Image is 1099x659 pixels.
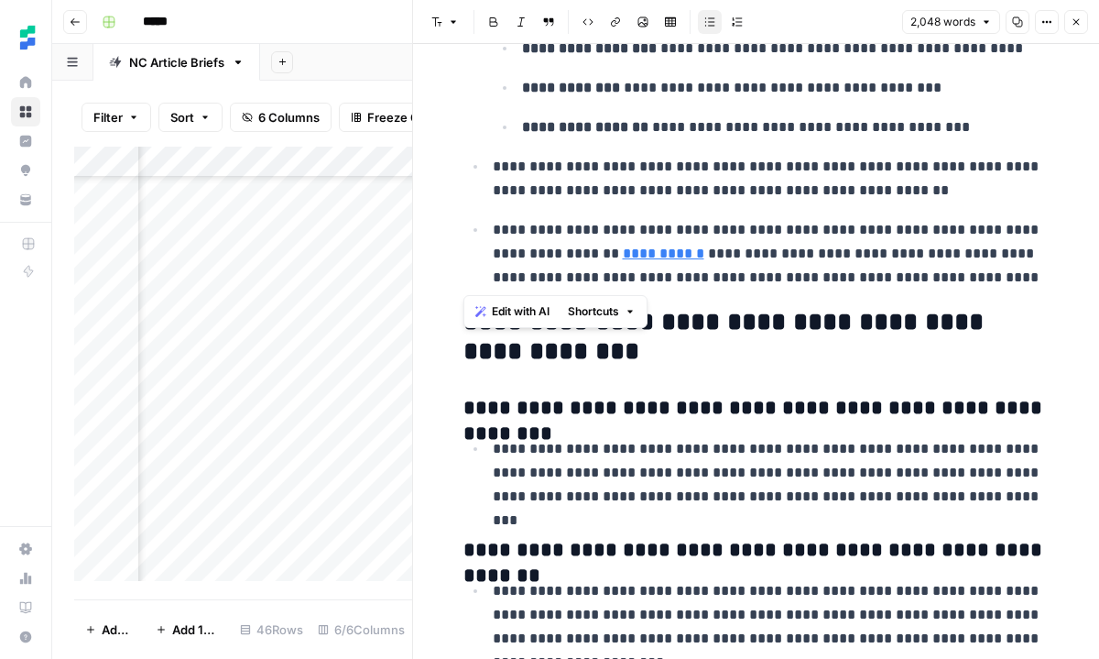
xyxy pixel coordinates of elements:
[11,21,44,54] img: Ten Speed Logo
[568,303,619,320] span: Shortcuts
[93,108,123,126] span: Filter
[172,621,222,639] span: Add 10 Rows
[11,622,40,652] button: Help + Support
[11,185,40,214] a: Your Data
[339,103,473,132] button: Freeze Columns
[82,103,151,132] button: Filter
[560,300,643,324] button: Shortcuts
[910,14,975,30] span: 2,048 words
[367,108,462,126] span: Freeze Columns
[102,621,134,639] span: Add Row
[11,564,40,593] a: Usage
[492,303,549,320] span: Edit with AI
[230,103,332,132] button: 6 Columns
[145,615,233,644] button: Add 10 Rows
[11,126,40,156] a: Insights
[11,593,40,622] a: Learning Hub
[11,156,40,185] a: Opportunities
[310,615,412,644] div: 6/6 Columns
[11,97,40,126] a: Browse
[170,108,194,126] span: Sort
[233,615,310,644] div: 46 Rows
[902,10,1000,34] button: 2,048 words
[158,103,223,132] button: Sort
[11,534,40,564] a: Settings
[468,300,557,324] button: Edit with AI
[258,108,320,126] span: 6 Columns
[11,15,40,60] button: Workspace: Ten Speed
[11,68,40,97] a: Home
[129,53,224,71] div: NC Article Briefs
[74,615,145,644] button: Add Row
[93,44,260,81] a: NC Article Briefs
